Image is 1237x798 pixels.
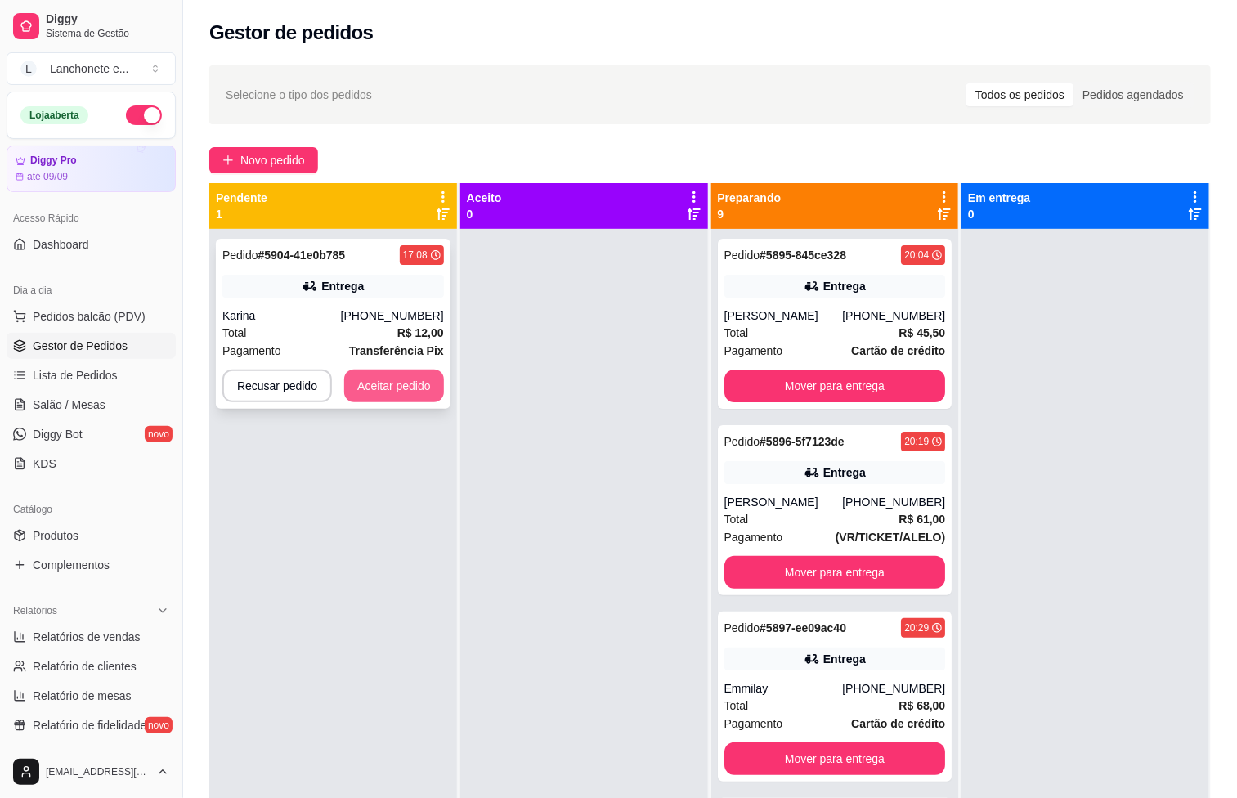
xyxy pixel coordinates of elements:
[7,362,176,388] a: Lista de Pedidos
[209,20,374,46] h2: Gestor de pedidos
[27,170,68,183] article: até 09/09
[20,106,88,124] div: Loja aberta
[7,231,176,258] a: Dashboard
[258,249,346,262] strong: # 5904-41e0b785
[851,344,945,357] strong: Cartão de crédito
[46,27,169,40] span: Sistema de Gestão
[724,307,843,324] div: [PERSON_NAME]
[904,621,929,634] div: 20:29
[33,455,56,472] span: KDS
[842,307,945,324] div: [PHONE_NUMBER]
[7,277,176,303] div: Dia a dia
[33,426,83,442] span: Diggy Bot
[33,338,128,354] span: Gestor de Pedidos
[50,61,129,77] div: Lanchonete e ...
[33,527,78,544] span: Produtos
[724,621,760,634] span: Pedido
[321,278,364,294] div: Entrega
[467,190,502,206] p: Aceito
[823,464,866,481] div: Entrega
[823,278,866,294] div: Entrega
[7,522,176,549] a: Produtos
[226,86,372,104] span: Selecione o tipo dos pedidos
[13,604,57,617] span: Relatórios
[126,105,162,125] button: Alterar Status
[33,236,89,253] span: Dashboard
[240,151,305,169] span: Novo pedido
[851,717,945,730] strong: Cartão de crédito
[7,624,176,650] a: Relatórios de vendas
[904,435,929,448] div: 20:19
[7,712,176,738] a: Relatório de fidelidadenovo
[968,206,1030,222] p: 0
[33,308,146,325] span: Pedidos balcão (PDV)
[1073,83,1193,106] div: Pedidos agendados
[33,658,137,675] span: Relatório de clientes
[222,249,258,262] span: Pedido
[7,52,176,85] button: Select a team
[7,653,176,679] a: Relatório de clientes
[823,651,866,667] div: Entrega
[904,249,929,262] div: 20:04
[724,370,946,402] button: Mover para entrega
[760,435,845,448] strong: # 5896-5f7123de
[842,680,945,697] div: [PHONE_NUMBER]
[33,397,105,413] span: Salão / Mesas
[7,683,176,709] a: Relatório de mesas
[222,342,281,360] span: Pagamento
[216,190,267,206] p: Pendente
[209,147,318,173] button: Novo pedido
[341,307,444,324] div: [PHONE_NUMBER]
[724,342,783,360] span: Pagamento
[724,528,783,546] span: Pagamento
[33,629,141,645] span: Relatórios de vendas
[7,552,176,578] a: Complementos
[724,697,749,715] span: Total
[724,494,843,510] div: [PERSON_NAME]
[33,367,118,383] span: Lista de Pedidos
[33,557,110,573] span: Complementos
[7,303,176,330] button: Pedidos balcão (PDV)
[397,326,444,339] strong: R$ 12,00
[7,752,176,791] button: [EMAIL_ADDRESS][DOMAIN_NAME]
[20,61,37,77] span: L
[899,326,945,339] strong: R$ 45,50
[7,205,176,231] div: Acesso Rápido
[344,370,444,402] button: Aceitar pedido
[724,680,843,697] div: Emmilay
[7,7,176,46] a: DiggySistema de Gestão
[724,435,760,448] span: Pedido
[724,249,760,262] span: Pedido
[724,510,749,528] span: Total
[216,206,267,222] p: 1
[718,206,782,222] p: 9
[7,421,176,447] a: Diggy Botnovo
[968,190,1030,206] p: Em entrega
[724,324,749,342] span: Total
[222,307,341,324] div: Karina
[222,370,332,402] button: Recusar pedido
[760,621,846,634] strong: # 5897-ee09ac40
[7,451,176,477] a: KDS
[403,249,428,262] div: 17:08
[467,206,502,222] p: 0
[899,699,945,712] strong: R$ 68,00
[222,324,247,342] span: Total
[899,513,945,526] strong: R$ 61,00
[33,688,132,704] span: Relatório de mesas
[349,344,444,357] strong: Transferência Pix
[7,496,176,522] div: Catálogo
[842,494,945,510] div: [PHONE_NUMBER]
[222,155,234,166] span: plus
[46,765,150,778] span: [EMAIL_ADDRESS][DOMAIN_NAME]
[7,333,176,359] a: Gestor de Pedidos
[724,556,946,589] button: Mover para entrega
[7,392,176,418] a: Salão / Mesas
[7,146,176,192] a: Diggy Proaté 09/09
[724,715,783,733] span: Pagamento
[836,531,946,544] strong: (VR/TICKET/ALELO)
[724,742,946,775] button: Mover para entrega
[718,190,782,206] p: Preparando
[33,717,146,733] span: Relatório de fidelidade
[760,249,846,262] strong: # 5895-845ce328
